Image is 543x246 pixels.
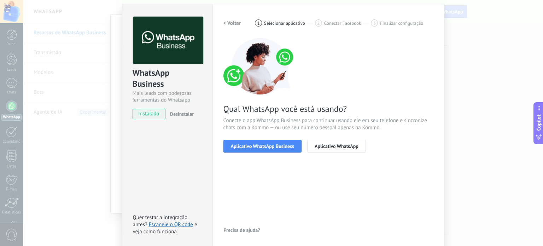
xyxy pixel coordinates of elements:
h2: < Voltar [223,20,241,27]
a: Escaneie o QR code [149,221,193,228]
img: connect number [223,38,298,95]
span: Selecionar aplicativo [264,21,305,26]
span: Qual WhatsApp você está usando? [223,103,433,114]
span: e veja como funciona. [133,221,197,235]
div: Mais leads com poderosas ferramentas do Whatsapp [133,90,202,103]
button: Precisa de ajuda? [223,225,261,235]
div: WhatsApp Business [133,67,202,90]
button: Aplicativo WhatsApp [307,140,366,153]
span: instalado [133,109,165,119]
span: Desinstalar [170,111,194,117]
span: Quer testar a integração antes? [133,214,187,228]
span: Conecte o app WhatsApp Business para continuar usando ele em seu telefone e sincronize chats com ... [223,117,433,131]
span: Finalizar configuração [380,21,423,26]
button: Aplicativo WhatsApp Business [223,140,302,153]
span: 3 [373,20,376,26]
button: Desinstalar [167,109,194,119]
img: logo_main.png [133,17,203,64]
span: 2 [317,20,320,26]
span: Precisa de ajuda? [224,228,260,233]
span: 1 [257,20,260,26]
span: Aplicativo WhatsApp Business [231,144,294,149]
span: Copilot [535,114,542,131]
span: Conectar Facebook [324,21,361,26]
span: Aplicativo WhatsApp [315,144,358,149]
button: < Voltar [223,17,241,29]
